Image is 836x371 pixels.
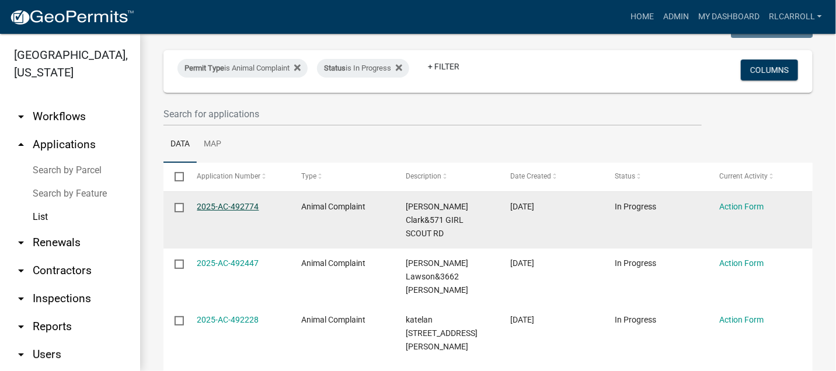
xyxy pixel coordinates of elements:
[163,102,702,126] input: Search for applications
[719,172,768,180] span: Current Activity
[302,172,317,180] span: Type
[302,258,366,268] span: Animal Complaint
[419,56,469,77] a: + Filter
[719,258,764,268] a: Action Form
[604,163,708,191] datatable-header-cell: Status
[499,163,604,191] datatable-header-cell: Date Created
[163,163,186,191] datatable-header-cell: Select
[197,258,259,268] a: 2025-AC-492447
[510,172,551,180] span: Date Created
[317,59,409,78] div: is In Progress
[302,202,366,211] span: Animal Complaint
[731,17,813,38] button: Bulk Actions
[406,172,441,180] span: Description
[197,172,261,180] span: Application Number
[14,236,28,250] i: arrow_drop_down
[659,6,694,28] a: Admin
[290,163,395,191] datatable-header-cell: Type
[510,315,534,324] span: 10/14/2025
[302,315,366,324] span: Animal Complaint
[615,202,656,211] span: In Progress
[406,315,478,351] span: katelan horne&2526 CARL SUTTON RD
[708,163,813,191] datatable-header-cell: Current Activity
[197,315,259,324] a: 2025-AC-492228
[615,315,656,324] span: In Progress
[406,258,468,295] span: Laura Lawson&3662 JACKSON RD
[626,6,659,28] a: Home
[324,64,346,72] span: Status
[741,60,798,80] button: Columns
[14,264,28,278] i: arrow_drop_down
[719,202,764,211] a: Action Form
[177,59,308,78] div: is Animal Complaint
[510,258,534,268] span: 10/14/2025
[163,126,197,163] a: Data
[197,202,259,211] a: 2025-AC-492774
[510,202,534,211] span: 10/15/2025
[14,110,28,124] i: arrow_drop_down
[14,320,28,334] i: arrow_drop_down
[615,172,635,180] span: Status
[14,138,28,152] i: arrow_drop_up
[719,315,764,324] a: Action Form
[615,258,656,268] span: In Progress
[14,348,28,362] i: arrow_drop_down
[186,163,290,191] datatable-header-cell: Application Number
[197,126,228,163] a: Map
[184,64,224,72] span: Permit Type
[764,6,827,28] a: RLcarroll
[395,163,499,191] datatable-header-cell: Description
[14,292,28,306] i: arrow_drop_down
[694,6,764,28] a: My Dashboard
[406,202,468,238] span: Elizabeth Clark&571 GIRL SCOUT RD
